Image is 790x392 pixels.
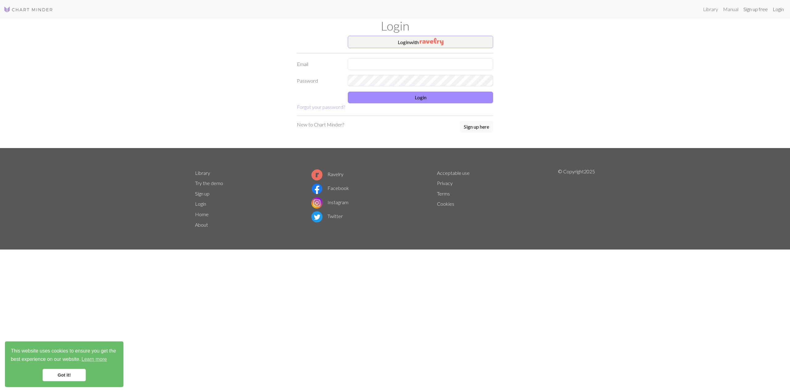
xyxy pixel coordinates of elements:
button: Sign up here [460,121,493,133]
a: Home [195,211,209,217]
img: Twitter logo [311,211,322,222]
a: Terms [437,191,450,196]
a: Manual [721,3,741,15]
a: Ravelry [311,171,343,177]
a: learn more about cookies [81,355,108,364]
a: Acceptable use [437,170,470,176]
a: Forgot your password? [297,104,345,110]
a: Instagram [311,199,348,205]
label: Email [293,58,344,70]
img: Logo [4,6,53,13]
a: Facebook [311,185,349,191]
a: Library [701,3,721,15]
a: Sign up [195,191,210,196]
h1: Login [191,19,599,33]
a: Privacy [437,180,453,186]
button: Login [348,92,493,103]
a: Try the demo [195,180,223,186]
a: Login [195,201,206,207]
span: This website uses cookies to ensure you get the best experience on our website. [11,347,118,364]
a: Login [770,3,786,15]
p: © Copyright 2025 [558,168,595,230]
button: Loginwith [348,36,493,48]
img: Ravelry logo [311,169,322,180]
img: Ravelry [420,38,443,45]
a: Cookies [437,201,454,207]
a: Sign up free [741,3,770,15]
a: Library [195,170,210,176]
p: New to Chart Minder? [297,121,344,128]
a: dismiss cookie message [43,369,86,381]
label: Password [293,75,344,87]
img: Instagram logo [311,197,322,208]
a: About [195,222,208,228]
img: Facebook logo [311,183,322,194]
a: Twitter [311,213,343,219]
div: cookieconsent [5,341,123,387]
